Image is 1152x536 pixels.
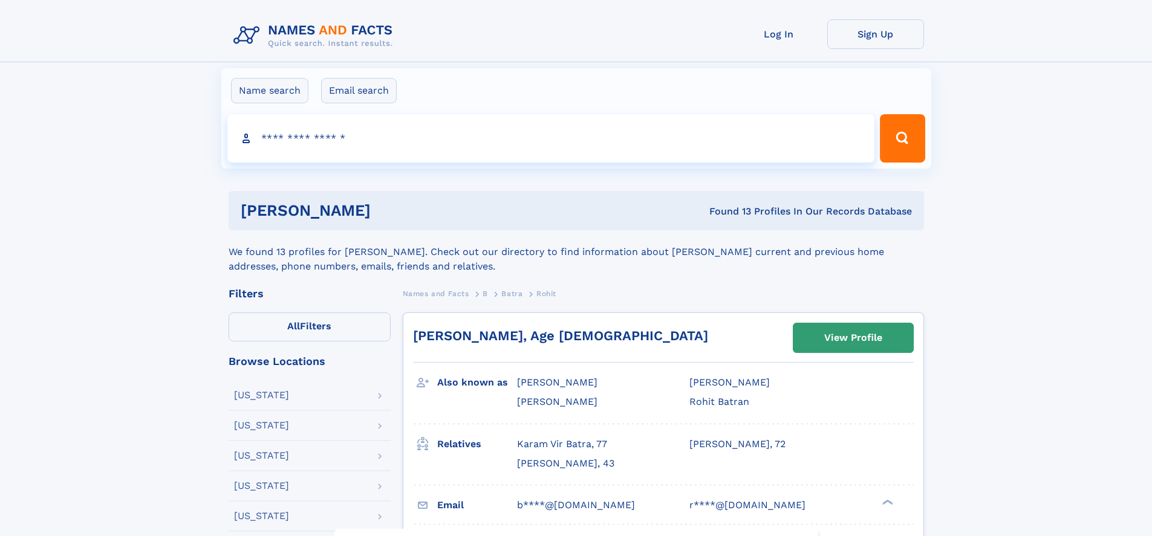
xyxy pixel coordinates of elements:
[321,78,397,103] label: Email search
[241,203,540,218] h1: [PERSON_NAME]
[227,114,875,163] input: search input
[517,396,597,407] span: [PERSON_NAME]
[689,376,770,388] span: [PERSON_NAME]
[231,78,308,103] label: Name search
[689,438,786,451] a: [PERSON_NAME], 72
[793,323,913,352] a: View Profile
[824,324,882,352] div: View Profile
[234,511,289,521] div: [US_STATE]
[287,320,300,332] span: All
[413,328,708,343] a: [PERSON_NAME], Age [DEMOGRAPHIC_DATA]
[501,289,522,298] span: Batra
[234,390,289,400] div: [US_STATE]
[437,372,517,393] h3: Also known as
[234,481,289,491] div: [US_STATE]
[483,286,488,301] a: B
[229,230,924,274] div: We found 13 profiles for [PERSON_NAME]. Check out our directory to find information about [PERSON...
[880,114,925,163] button: Search Button
[827,19,924,49] a: Sign Up
[517,376,597,388] span: [PERSON_NAME]
[229,19,403,52] img: Logo Names and Facts
[229,288,391,299] div: Filters
[437,434,517,454] h3: Relatives
[229,312,391,341] label: Filters
[536,289,556,298] span: Rohit
[731,19,827,49] a: Log In
[229,356,391,367] div: Browse Locations
[403,286,469,301] a: Names and Facts
[517,457,614,470] a: [PERSON_NAME], 43
[517,438,607,451] a: Karam Vir Batra, 77
[689,396,749,407] span: Rohit Batran
[540,205,912,218] div: Found 13 Profiles In Our Records Database
[483,289,488,298] span: B
[501,286,522,301] a: Batra
[234,451,289,460] div: [US_STATE]
[437,495,517,515] h3: Email
[234,421,289,430] div: [US_STATE]
[879,498,894,506] div: ❯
